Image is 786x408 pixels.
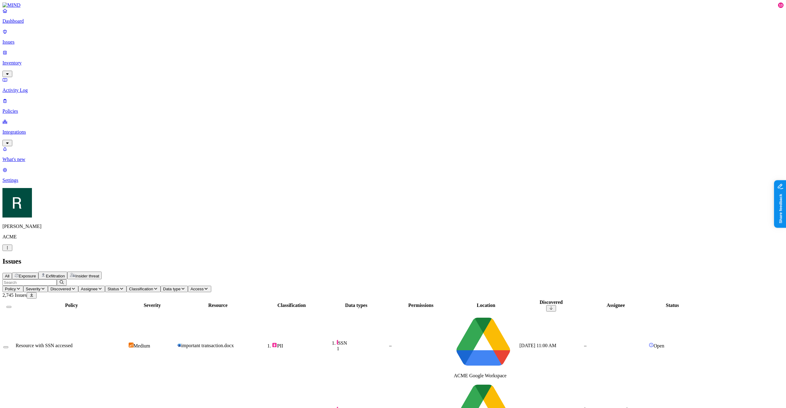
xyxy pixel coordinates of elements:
span: ACME Google Workspace [454,373,507,378]
a: Integrations [2,119,784,145]
div: Severity [129,303,176,308]
a: What's new [2,146,784,162]
a: Activity Log [2,77,784,93]
span: Data type [163,287,181,291]
span: [DATE] 11:00 AM [519,343,556,348]
img: microsoft-word [177,343,181,347]
span: All [5,274,10,278]
span: Status [107,287,119,291]
img: google-drive [454,313,513,372]
span: – [584,343,586,348]
div: PII [272,343,323,349]
span: Assignee [81,287,98,291]
div: Resource [177,303,259,308]
div: 13 [778,2,784,8]
div: Status [649,303,696,308]
span: Severity [26,287,41,291]
div: SSN [337,340,388,346]
div: Location [454,303,518,308]
p: Inventory [2,60,784,66]
img: pii [272,343,277,347]
button: Select row [3,346,8,348]
p: [PERSON_NAME] [2,224,784,229]
span: Classification [129,287,153,291]
a: Dashboard [2,8,784,24]
span: 2,745 Issues [2,292,27,298]
p: ACME [2,234,784,240]
p: Integrations [2,129,784,135]
span: Discovered [50,287,71,291]
p: Dashboard [2,18,784,24]
h2: Issues [2,257,784,265]
div: Policy [16,303,127,308]
a: Policies [2,98,784,114]
button: Select all [6,306,11,308]
span: Insider threat [75,274,99,278]
a: Issues [2,29,784,45]
span: important transaction.docx [181,343,234,348]
div: 1 [337,346,388,351]
p: Policies [2,108,784,114]
a: Inventory [2,50,784,76]
div: Discovered [519,300,583,305]
span: – [389,343,391,348]
p: What's new [2,157,784,162]
a: MIND [2,2,784,8]
img: MIND [2,2,21,8]
span: Exfiltration [46,274,65,278]
span: Open [654,343,664,348]
img: severity-medium [129,343,134,347]
input: Search [2,279,57,286]
p: Issues [2,39,784,45]
span: Medium [134,343,150,348]
div: Data types [325,303,388,308]
p: Settings [2,178,784,183]
p: Activity Log [2,88,784,93]
div: Assignee [584,303,648,308]
a: Settings [2,167,784,183]
span: Policy [5,287,16,291]
div: Classification [260,303,323,308]
span: Resource with SSN accessed [16,343,72,348]
span: Access [190,287,204,291]
img: status-open [649,343,654,347]
div: Permissions [389,303,453,308]
img: Ron Rabinovich [2,188,32,218]
span: Exposure [19,274,36,278]
img: pii-line [337,340,338,345]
